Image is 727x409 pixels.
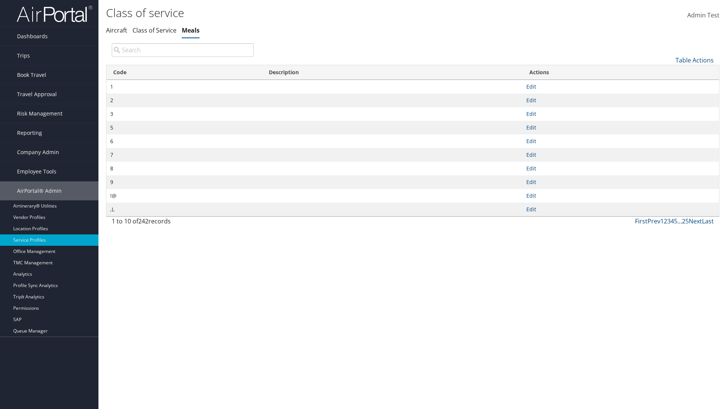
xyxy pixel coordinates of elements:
[106,26,127,34] a: Aircraft
[682,217,689,225] a: 25
[687,4,719,27] a: Admin Test
[112,217,254,229] div: 1 to 10 of records
[262,65,523,80] th: Description: activate to sort column descending
[106,94,262,107] td: 2
[702,217,714,225] a: Last
[689,217,702,225] a: Next
[671,217,674,225] a: 4
[17,123,42,142] span: Reporting
[17,162,56,181] span: Employee Tools
[676,56,714,64] a: Table Actions
[106,189,262,203] td: !@
[667,217,671,225] a: 3
[112,43,254,57] input: Search
[17,66,46,84] span: Book Travel
[17,27,48,46] span: Dashboards
[660,217,664,225] a: 1
[106,5,515,21] h1: Class of service
[687,11,719,19] span: Admin Test
[106,175,262,189] td: 9
[526,137,536,145] a: Edit
[17,181,62,200] span: AirPortal® Admin
[106,121,262,134] td: 5
[526,206,536,213] a: Edit
[677,217,682,225] span: …
[182,26,200,34] a: Meals
[674,217,677,225] a: 5
[106,134,262,148] td: 6
[106,148,262,162] td: 7
[526,83,536,90] a: Edit
[17,143,59,162] span: Company Admin
[526,110,536,117] a: Edit
[526,165,536,172] a: Edit
[133,26,176,34] a: Class of Service
[635,217,647,225] a: First
[106,80,262,94] td: 1
[17,5,92,23] img: airportal-logo.png
[106,65,262,80] th: Code: activate to sort column ascending
[526,192,536,199] a: Edit
[138,217,148,225] span: 242
[17,104,62,123] span: Risk Management
[526,178,536,186] a: Edit
[17,46,30,65] span: Trips
[106,203,262,216] td: ,L
[647,217,660,225] a: Prev
[664,217,667,225] a: 2
[106,162,262,175] td: 8
[526,124,536,131] a: Edit
[523,65,719,80] th: Actions
[106,107,262,121] td: 3
[526,97,536,104] a: Edit
[526,151,536,158] a: Edit
[17,85,57,104] span: Travel Approval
